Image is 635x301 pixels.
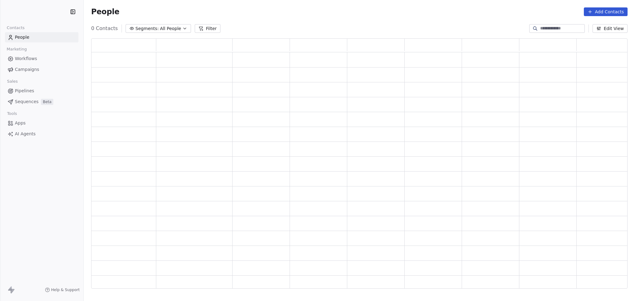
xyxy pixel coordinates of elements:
span: People [15,34,29,41]
span: 0 Contacts [91,25,118,32]
span: People [91,7,119,16]
button: Edit View [593,24,628,33]
span: Sequences [15,98,38,105]
a: Help & Support [45,287,80,292]
span: Segments: [135,25,159,32]
div: grid [91,52,634,289]
span: Apps [15,120,26,126]
a: SequencesBeta [5,97,78,107]
button: Filter [195,24,220,33]
button: Add Contacts [584,7,628,16]
span: Tools [4,109,20,118]
a: Pipelines [5,86,78,96]
a: Campaigns [5,64,78,75]
span: Pipelines [15,88,34,94]
span: Marketing [4,45,29,54]
a: People [5,32,78,42]
span: Beta [41,99,53,105]
span: Contacts [4,23,27,33]
a: Workflows [5,54,78,64]
span: All People [160,25,181,32]
span: Help & Support [51,287,80,292]
span: Sales [4,77,20,86]
span: Campaigns [15,66,39,73]
span: Workflows [15,55,37,62]
a: Apps [5,118,78,128]
a: AI Agents [5,129,78,139]
span: AI Agents [15,131,36,137]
